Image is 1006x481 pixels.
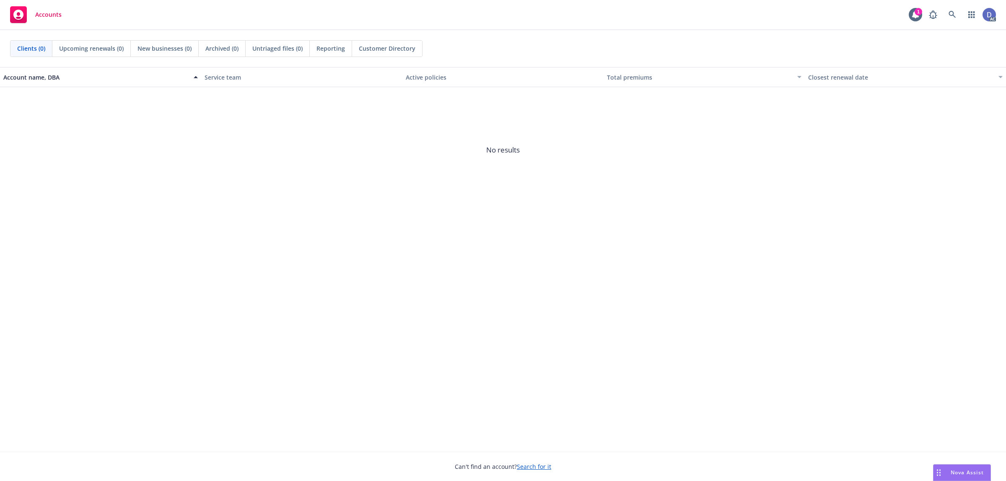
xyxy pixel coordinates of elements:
div: Closest renewal date [808,73,993,82]
span: Customer Directory [359,44,415,53]
span: Nova Assist [951,469,984,476]
span: Clients (0) [17,44,45,53]
span: Archived (0) [205,44,239,53]
button: Active policies [402,67,604,87]
div: Total premiums [607,73,792,82]
button: Service team [201,67,402,87]
div: Account name, DBA [3,73,189,82]
a: Accounts [7,3,65,26]
span: Upcoming renewals (0) [59,44,124,53]
a: Search for it [517,463,551,471]
div: 1 [915,8,922,16]
button: Closest renewal date [805,67,1006,87]
div: Active policies [406,73,600,82]
button: Nova Assist [933,464,991,481]
img: photo [983,8,996,21]
span: Reporting [316,44,345,53]
div: Service team [205,73,399,82]
a: Switch app [963,6,980,23]
button: Total premiums [604,67,805,87]
span: Accounts [35,11,62,18]
span: Untriaged files (0) [252,44,303,53]
span: New businesses (0) [137,44,192,53]
span: Can't find an account? [455,462,551,471]
div: Drag to move [933,465,944,481]
a: Report a Bug [925,6,941,23]
a: Search [944,6,961,23]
